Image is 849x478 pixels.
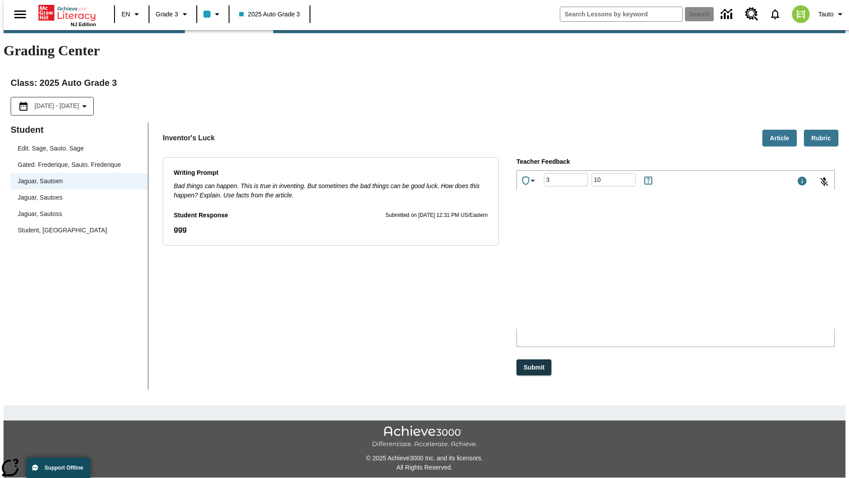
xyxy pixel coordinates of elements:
button: Click to activate and allow voice recognition [814,171,835,193]
div: Edit. Sage, Sauto. Sage [18,144,84,153]
p: Student Response [174,224,488,235]
button: Profile/Settings [815,6,849,22]
img: Achieve3000 Differentiate Accelerate Achieve [372,426,477,448]
span: 2025 Auto Grade 3 [239,10,300,19]
div: Jaguar, Sautoen [18,177,63,186]
button: Class color is light blue. Change class color [200,6,226,22]
p: © 2025 Achieve3000 Inc. and its licensors. [4,454,845,463]
span: Support Offline [45,465,83,471]
svg: Collapse Date Range Filter [79,101,90,112]
div: Points: Must be equal to or less than 25. [592,173,636,186]
input: Points: Must be equal to or less than 25. [592,168,636,192]
button: Select a new avatar [787,3,815,26]
div: Jaguar, Sautoen [11,173,148,189]
div: Home [38,3,96,27]
h1: Grading Center [4,42,845,59]
a: Data Center [715,2,740,27]
p: Student [11,123,148,137]
div: Jaguar, Sautoes [11,189,148,206]
div: Grade: Letters, numbers, %, + and - are allowed. [544,173,588,186]
input: search field [560,7,682,21]
a: Resource Center, Will open in new tab [740,2,764,26]
h2: Class : 2025 Auto Grade 3 [11,76,838,90]
p: Submitted on [DATE] 12:31 PM US/Eastern [386,211,488,220]
span: EN [122,10,130,19]
p: ggg [174,224,488,235]
span: Tauto [818,10,834,19]
button: Open side menu [7,1,33,27]
div: Student, [GEOGRAPHIC_DATA] [11,222,148,239]
span: NJ Edition [71,22,96,27]
button: Article, Will open in new tab [762,130,797,147]
a: Notifications [764,3,787,26]
button: Language: EN, Select a language [118,6,146,22]
p: Student Response [174,211,228,220]
p: Teacher Feedback [516,157,835,167]
button: Grade: Grade 3, Select a grade [152,6,194,22]
span: [DATE] - [DATE] [34,101,79,111]
input: Grade: Letters, numbers, %, + and - are allowed. [544,168,588,192]
div: Jaguar, Sautoss [11,206,148,222]
p: All Rights Reserved. [4,463,845,472]
button: Rubric, Will open in new tab [804,130,838,147]
button: Submit [516,359,551,376]
div: Jaguar, Sautoes [18,193,62,202]
button: Select the date range menu item [15,101,90,112]
button: Achievements [517,172,542,189]
p: Inventor's Luck [163,133,215,143]
p: Writing Prompt [174,168,488,178]
div: Student, [GEOGRAPHIC_DATA] [18,226,107,235]
img: avatar image [792,5,810,23]
button: Support Offline [27,458,90,478]
div: Edit. Sage, Sauto. Sage [11,140,148,157]
span: Grade 3 [156,10,178,19]
a: Home [38,4,96,22]
div: Maximum 1000 characters Press Escape to exit toolbar and use left and right arrow keys to access ... [797,176,807,188]
div: Gated. Frederique, Sauto. Frederique [11,157,148,173]
body: Type your response here. [4,7,129,15]
div: Gated. Frederique, Sauto. Frederique [18,160,121,170]
div: Jaguar, Sautoss [18,209,62,219]
p: Bad things can happen. This is true in inventing. But sometimes the bad things can be good luck. ... [174,181,488,200]
button: Rules for Earning Points and Achievements, Will open in new tab [639,172,657,189]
